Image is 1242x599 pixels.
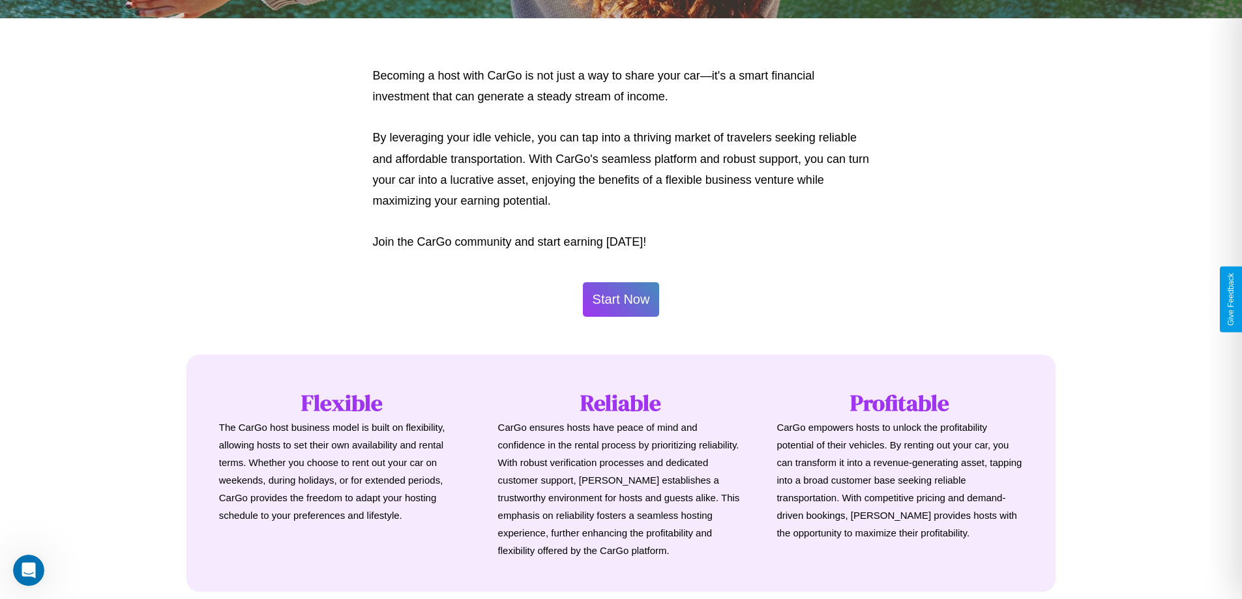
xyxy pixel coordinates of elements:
p: The CarGo host business model is built on flexibility, allowing hosts to set their own availabili... [219,418,466,524]
h1: Flexible [219,387,466,418]
div: Give Feedback [1226,273,1235,326]
h1: Profitable [776,387,1023,418]
h1: Reliable [498,387,745,418]
p: CarGo empowers hosts to unlock the profitability potential of their vehicles. By renting out your... [776,418,1023,542]
iframe: Intercom live chat [13,555,44,586]
p: CarGo ensures hosts have peace of mind and confidence in the rental process by prioritizing relia... [498,418,745,559]
p: By leveraging your idle vehicle, you can tap into a thriving market of travelers seeking reliable... [373,127,870,212]
p: Becoming a host with CarGo is not just a way to share your car—it's a smart financial investment ... [373,65,870,108]
p: Join the CarGo community and start earning [DATE]! [373,231,870,252]
button: Start Now [583,282,660,317]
